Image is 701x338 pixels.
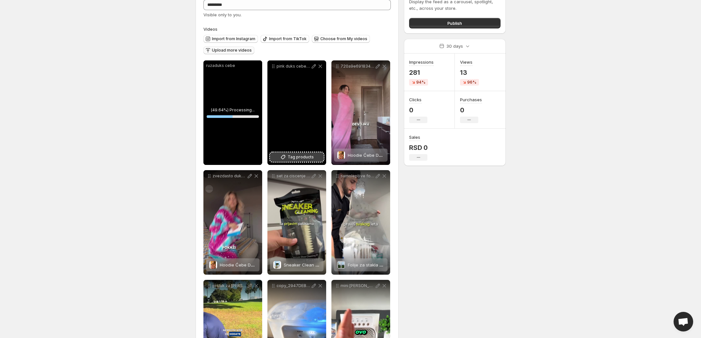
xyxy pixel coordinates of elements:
span: Sneaker Clean Pro – profesionalni set za čišćenje [284,262,386,267]
span: Tag products [288,154,314,160]
p: pink duks cebe-prepravljeno [277,64,311,69]
p: 0 [460,106,482,114]
h3: Clicks [409,96,422,103]
span: Import from TikTok [269,36,307,41]
span: Upload more videos [212,48,252,53]
h3: Impressions [409,59,434,65]
button: Import from Instagram [203,35,258,43]
div: 720a9e6918344dbc9764c443d76f1e26Hoodie Ćebe Duks UniverzalnoHoodie Ćebe Duks Univerzalno [331,60,390,165]
span: Hoodie Ćebe Duks Univerzalno [348,153,412,158]
span: Hoodie Ćebe Duks Univerzalno [220,262,284,267]
span: 94% [416,80,425,85]
span: Videos [203,26,217,32]
button: Publish [409,18,500,28]
p: prsluk za [PERSON_NAME] [213,283,247,288]
span: Folije za stakla na prozorima i vratima sa UV zaštitom [348,262,457,267]
p: 30 days [446,43,463,49]
span: Visible only to you. [203,12,242,17]
p: ruzaduks cebe [206,63,260,68]
h3: Purchases [460,96,482,103]
div: Open chat [674,312,693,331]
p: copy_2947DEB7-DF8B-4B3C-8263-AEEB1C1B3B87 [277,283,311,288]
p: 281 [409,69,434,76]
p: 13 [460,69,479,76]
div: pink duks cebe-prepravljenoTag products [267,60,326,165]
div: ruzaduks cebe(49.64%) Processing...49.643843958760044% [203,60,262,165]
h3: Sales [409,134,420,140]
p: RSD 0 [409,144,428,152]
span: 96% [467,80,476,85]
div: set za ciscenje patikaSneaker Clean Pro – profesionalni set za čišćenjeSneaker Clean Pro – profes... [267,170,326,275]
button: Import from TikTok [261,35,309,43]
p: 720a9e6918344dbc9764c443d76f1e26 [341,64,374,69]
div: zvezdasto duks cebeHoodie Ćebe Duks UniverzalnoHoodie Ćebe Duks Univerzalno [203,170,262,275]
p: mini [PERSON_NAME] 1 [341,283,374,288]
div: samolepljive folije prepravljenoFolije za stakla na prozorima i vratima sa UV zaštitomFolije za s... [331,170,390,275]
button: Upload more videos [203,46,254,54]
p: zvezdasto duks cebe [213,173,247,179]
h3: Views [460,59,472,65]
p: 0 [409,106,427,114]
img: Folije za stakla na prozorima i vratima sa UV zaštitom [337,261,345,269]
button: Choose from My videos [312,35,370,43]
span: Choose from My videos [320,36,367,41]
button: Tag products [270,153,324,162]
p: samolepljive folije prepravljeno [341,173,374,179]
span: Import from Instagram [212,36,255,41]
span: Publish [447,20,462,26]
p: set za ciscenje patika [277,173,311,179]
